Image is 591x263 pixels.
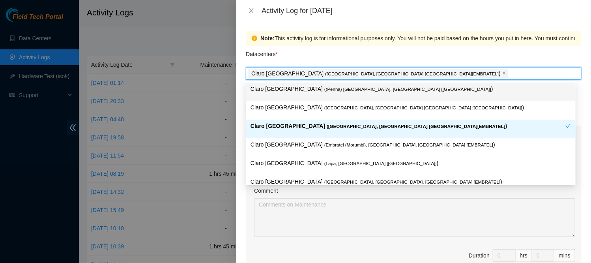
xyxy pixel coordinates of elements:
span: ( [GEOGRAPHIC_DATA], [GEOGRAPHIC_DATA] [GEOGRAPHIC_DATA] [[GEOGRAPHIC_DATA]] [324,105,522,110]
p: Claro [GEOGRAPHIC_DATA] ) [251,159,571,168]
div: Duration [469,251,490,260]
strong: Note: [260,34,275,43]
span: ( [GEOGRAPHIC_DATA], [GEOGRAPHIC_DATA] [GEOGRAPHIC_DATA][EMBRATEL] [325,71,499,76]
span: ( Lapa, [GEOGRAPHIC_DATA] [[GEOGRAPHIC_DATA]] [324,161,437,166]
p: Claro [GEOGRAPHIC_DATA] ) [251,122,565,131]
p: Claro [GEOGRAPHIC_DATA] ) [251,177,571,186]
span: exclamation-circle [252,36,257,41]
p: Claro [GEOGRAPHIC_DATA] ) [251,85,571,94]
button: Close [246,7,257,15]
p: Claro [GEOGRAPHIC_DATA] ) [251,69,501,78]
p: Claro [GEOGRAPHIC_DATA] ) [251,103,571,112]
span: ( Embratel (Morumbi), [GEOGRAPHIC_DATA], [GEOGRAPHIC_DATA] [EMBRATEL] [324,143,493,147]
div: Activity Log for [DATE] [262,6,582,15]
div: mins [554,249,575,262]
span: ( (Penha) [GEOGRAPHIC_DATA], [GEOGRAPHIC_DATA] [[GEOGRAPHIC_DATA]] [324,87,491,92]
p: Datacenters [246,46,278,58]
p: Claro [GEOGRAPHIC_DATA] ) [251,140,571,149]
span: ( [GEOGRAPHIC_DATA], [GEOGRAPHIC_DATA] [GEOGRAPHIC_DATA][EMBRATEL] [327,124,505,129]
span: ( [GEOGRAPHIC_DATA], [GEOGRAPHIC_DATA], [GEOGRAPHIC_DATA] [EMBRATEL] [324,180,500,184]
textarea: Comment [254,198,575,237]
label: Comment [254,186,278,195]
span: check [565,123,571,129]
div: hrs [516,249,532,262]
span: close [502,71,506,76]
span: close [248,8,254,14]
